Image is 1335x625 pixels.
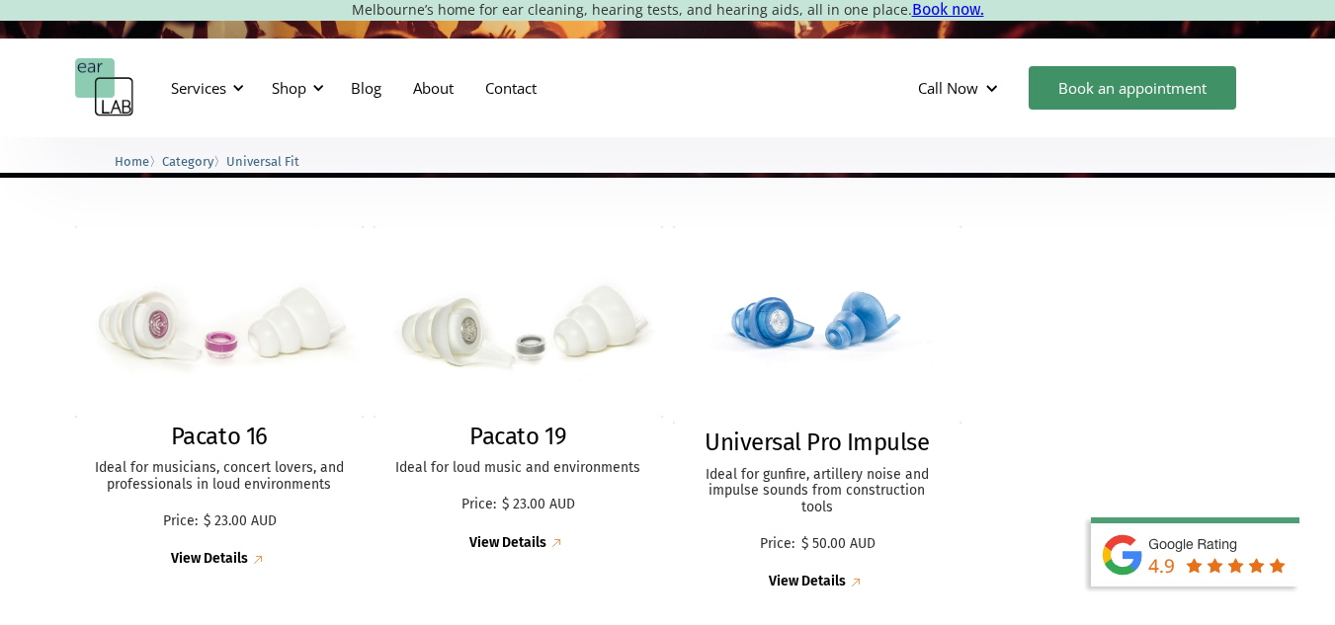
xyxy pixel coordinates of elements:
li: 〉 [162,151,226,172]
img: Universal Pro Impulse [673,226,962,424]
p: Ideal for gunfire, artillery noise and impulse sounds from construction tools [693,467,943,516]
div: Shop [272,78,306,98]
p: Ideal for loud music and environments [393,460,643,477]
a: Universal Pro ImpulseUniversal Pro ImpulseIdeal for gunfire, artillery noise and impulse sounds f... [673,226,962,592]
div: View Details [171,551,248,568]
img: Pacato 16 [75,226,365,418]
p: Price: [162,513,199,530]
a: Category [162,151,213,170]
p: Ideal for musicians, concert lovers, and professionals in loud environments [95,460,345,494]
span: Category [162,154,213,169]
a: Blog [335,59,397,117]
img: Pacato 19 [374,226,663,418]
p: Price: [460,497,497,513]
a: Pacato 19Pacato 19Ideal for loud music and environmentsPrice:$ 23.00 AUDView Details [374,226,663,553]
span: Universal Fit [226,154,299,169]
div: View Details [469,535,546,552]
div: View Details [769,574,846,590]
a: About [397,59,469,117]
p: $ 23.00 AUD [204,513,277,530]
div: Call Now [918,78,978,98]
a: Book an appointment [1029,66,1236,110]
a: Universal Fit [226,151,299,170]
div: Services [171,78,226,98]
div: Shop [260,58,330,117]
p: $ 23.00 AUD [502,497,575,513]
h2: Pacato 16 [171,423,268,451]
a: Pacato 16Pacato 16Ideal for musicians, concert lovers, and professionals in loud environmentsPric... [75,226,365,570]
a: Home [115,151,149,170]
div: Services [159,58,250,117]
div: Call Now [902,58,1019,117]
a: home [75,58,134,117]
a: Contact [469,59,552,117]
h2: Universal Pro Impulse [705,429,929,457]
p: Price: [759,536,796,553]
p: $ 50.00 AUD [801,536,876,553]
h2: Pacato 19 [469,423,566,451]
span: Home [115,154,149,169]
li: 〉 [115,151,162,172]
